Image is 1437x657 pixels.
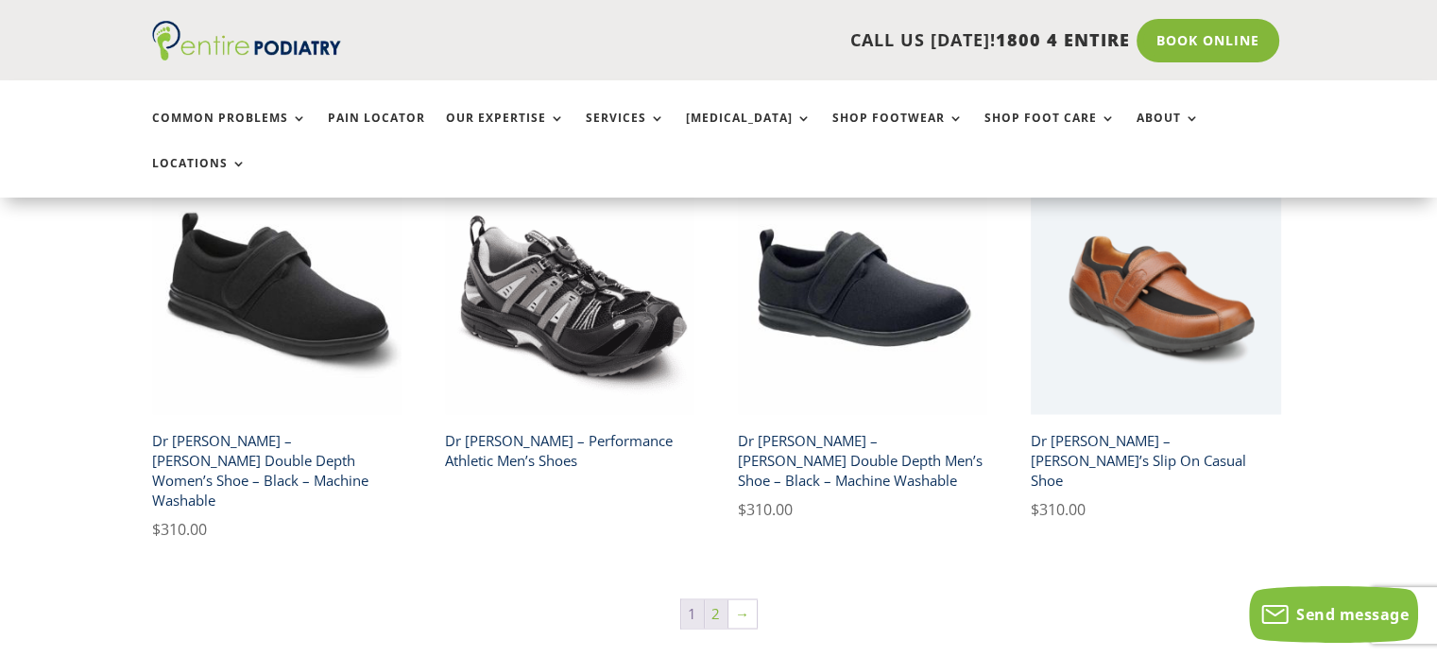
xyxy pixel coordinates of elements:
[152,157,247,198] a: Locations
[738,423,988,496] h2: Dr [PERSON_NAME] – [PERSON_NAME] Double Depth Men’s Shoe – Black – Machine Washable
[1031,498,1039,519] span: $
[152,112,307,152] a: Common Problems
[586,112,665,152] a: Services
[152,164,402,414] img: Dr Comfort Marla Women's Shoe Black
[445,164,695,476] a: Dr Comfort Performance Athletic Mens Shoe Black and GreyDr [PERSON_NAME] – Performance Athletic M...
[1137,112,1200,152] a: About
[446,112,565,152] a: Our Expertise
[1137,19,1279,62] a: Book Online
[152,423,402,516] h2: Dr [PERSON_NAME] – [PERSON_NAME] Double Depth Women’s Shoe – Black – Machine Washable
[1249,586,1418,643] button: Send message
[152,21,341,61] img: logo (1)
[152,164,402,541] a: Dr Comfort Marla Women's Shoe BlackDr [PERSON_NAME] – [PERSON_NAME] Double Depth Women’s Shoe – B...
[1296,604,1409,625] span: Send message
[1031,498,1086,519] bdi: 310.00
[705,599,727,628] a: Page 2
[152,518,207,539] bdi: 310.00
[328,112,425,152] a: Pain Locator
[152,597,1286,637] nav: Product Pagination
[738,164,988,521] a: Dr Comfort Carter Men's double depth shoe blackDr [PERSON_NAME] – [PERSON_NAME] Double Depth Men’...
[738,498,793,519] bdi: 310.00
[686,112,812,152] a: [MEDICAL_DATA]
[728,599,757,628] a: →
[152,45,341,64] a: Entire Podiatry
[832,112,964,152] a: Shop Footwear
[984,112,1116,152] a: Shop Foot Care
[1031,164,1281,414] img: Dr Comfort Douglas Mens Slip On Casual Shoe - Chestnut Colour - Angle View
[414,28,1130,53] p: CALL US [DATE]!
[1031,164,1281,521] a: Dr Comfort Douglas Mens Slip On Casual Shoe - Chestnut Colour - Angle ViewDr [PERSON_NAME] – [PER...
[1031,423,1281,496] h2: Dr [PERSON_NAME] – [PERSON_NAME]’s Slip On Casual Shoe
[152,518,161,539] span: $
[445,164,695,414] img: Dr Comfort Performance Athletic Mens Shoe Black and Grey
[738,164,988,414] img: Dr Comfort Carter Men's double depth shoe black
[996,28,1130,51] span: 1800 4 ENTIRE
[738,498,746,519] span: $
[445,423,695,476] h2: Dr [PERSON_NAME] – Performance Athletic Men’s Shoes
[681,599,704,628] span: Page 1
